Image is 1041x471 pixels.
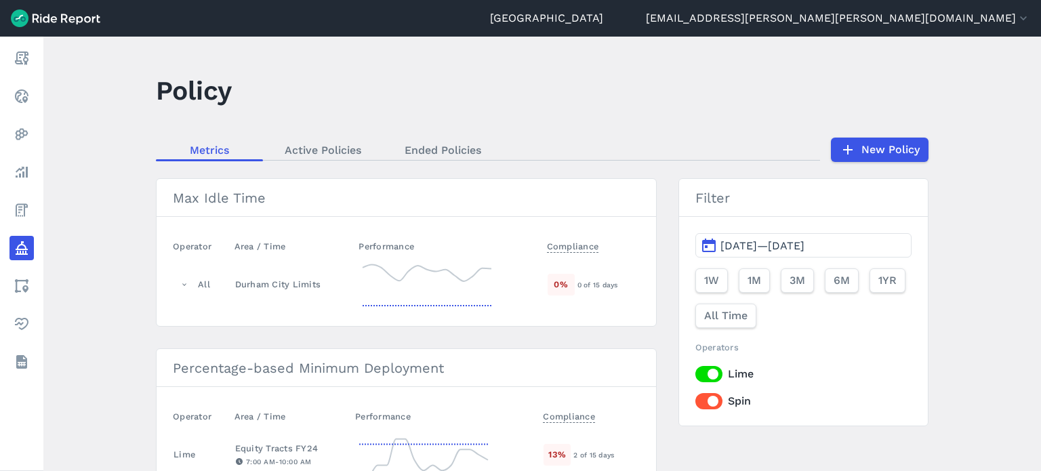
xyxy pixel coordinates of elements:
[9,312,34,336] a: Health
[878,272,897,289] span: 1YR
[490,10,603,26] a: [GEOGRAPHIC_DATA]
[695,366,912,382] label: Lime
[573,449,638,461] div: 2 of 15 days
[781,268,814,293] button: 3M
[704,308,748,324] span: All Time
[9,160,34,184] a: Analyze
[543,407,595,423] span: Compliance
[9,198,34,222] a: Fees
[834,272,850,289] span: 6M
[9,274,34,298] a: Areas
[229,403,350,430] th: Area / Time
[695,342,739,352] span: Operators
[229,233,354,260] th: Area / Time
[198,278,210,291] div: All
[173,233,229,260] th: Operator
[704,272,719,289] span: 1W
[720,239,804,252] span: [DATE]—[DATE]
[11,9,100,27] img: Ride Report
[695,268,728,293] button: 1W
[9,122,34,146] a: Heatmaps
[825,268,859,293] button: 6M
[157,179,656,217] h3: Max Idle Time
[577,279,639,291] div: 0 of 15 days
[544,444,571,465] div: 13 %
[173,448,195,461] div: Lime
[748,272,761,289] span: 1M
[235,278,348,291] div: Durham City Limits
[235,442,344,455] div: Equity Tracts FY24
[548,274,575,295] div: 0 %
[383,140,503,160] a: Ended Policies
[870,268,905,293] button: 1YR
[9,84,34,108] a: Realtime
[739,268,770,293] button: 1M
[646,10,1030,26] button: [EMAIL_ADDRESS][PERSON_NAME][PERSON_NAME][DOMAIN_NAME]
[173,403,229,430] th: Operator
[790,272,805,289] span: 3M
[353,233,541,260] th: Performance
[9,350,34,374] a: Datasets
[350,403,537,430] th: Performance
[695,393,912,409] label: Spin
[9,236,34,260] a: Policy
[9,46,34,70] a: Report
[156,140,263,160] a: Metrics
[831,138,928,162] a: New Policy
[695,233,912,258] button: [DATE]—[DATE]
[157,349,656,387] h3: Percentage-based Minimum Deployment
[156,72,232,109] h1: Policy
[235,455,344,468] div: 7:00 AM - 10:00 AM
[695,304,756,328] button: All Time
[547,237,599,253] span: Compliance
[263,140,383,160] a: Active Policies
[679,179,928,217] h3: Filter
